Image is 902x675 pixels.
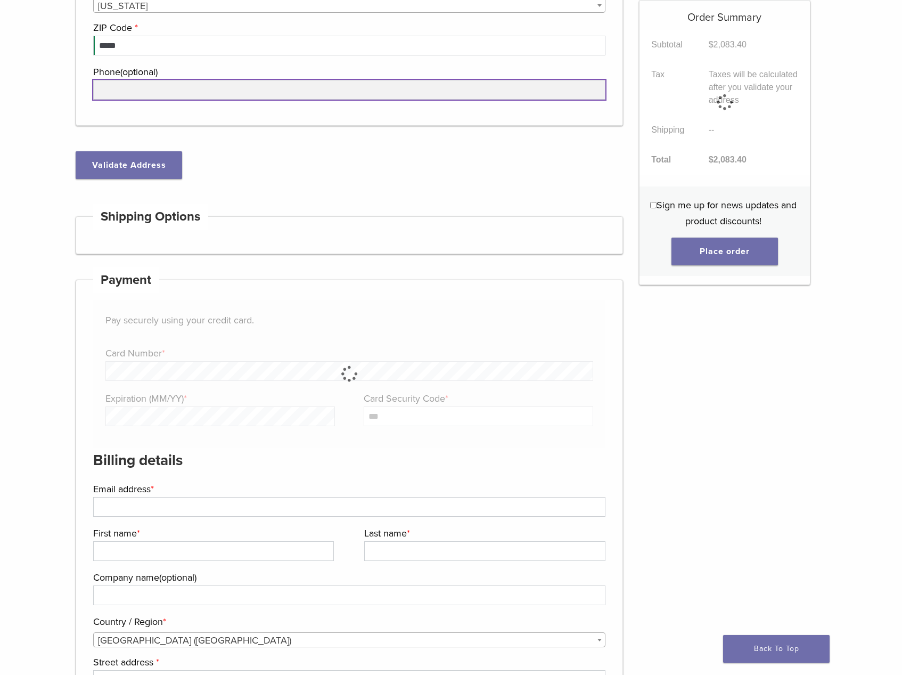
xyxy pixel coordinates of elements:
[93,481,603,497] label: Email address
[93,654,603,670] label: Street address
[159,572,196,583] span: (optional)
[76,151,182,179] button: Validate Address
[120,66,158,78] span: (optional)
[723,635,830,663] a: Back To Top
[657,199,797,227] span: Sign me up for news updates and product discounts!
[93,632,605,647] span: Country / Region
[639,1,810,24] h5: Order Summary
[93,448,605,473] h3: Billing details
[94,633,605,648] span: United States (US)
[671,238,778,265] button: Place order
[93,204,208,230] h4: Shipping Options
[93,525,331,541] label: First name
[93,614,603,630] label: Country / Region
[93,64,603,80] label: Phone
[650,202,657,208] input: Sign me up for news updates and product discounts!
[93,267,159,293] h4: Payment
[364,525,602,541] label: Last name
[93,570,603,585] label: Company name
[93,20,603,36] label: ZIP Code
